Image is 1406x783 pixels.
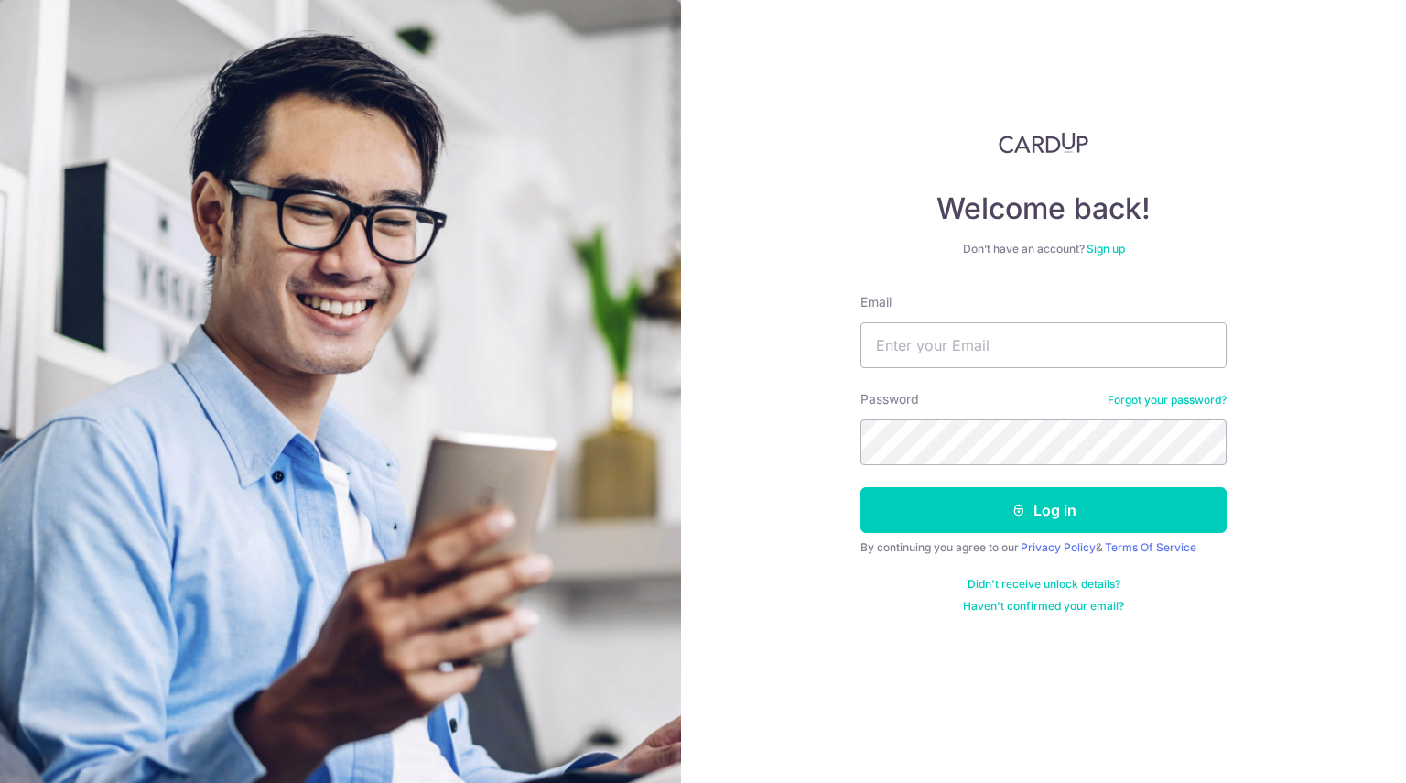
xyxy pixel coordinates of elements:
[860,293,892,311] label: Email
[860,540,1227,555] div: By continuing you agree to our &
[1021,540,1096,554] a: Privacy Policy
[968,577,1120,592] a: Didn't receive unlock details?
[963,599,1124,614] a: Haven't confirmed your email?
[1108,393,1227,408] a: Forgot your password?
[1087,242,1125,256] a: Sign up
[860,242,1227,256] div: Don’t have an account?
[1105,540,1196,554] a: Terms Of Service
[860,390,919,408] label: Password
[860,190,1227,227] h4: Welcome back!
[860,487,1227,533] button: Log in
[999,132,1088,154] img: CardUp Logo
[860,322,1227,368] input: Enter your Email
